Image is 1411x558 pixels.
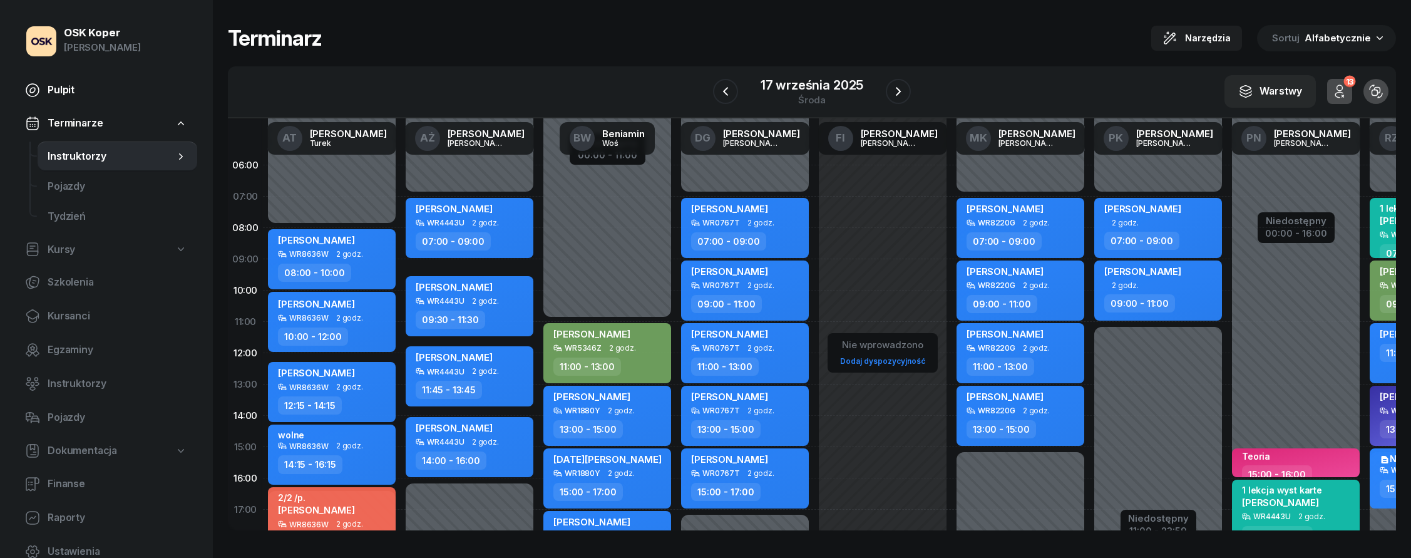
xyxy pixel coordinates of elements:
div: [PERSON_NAME] [723,129,800,138]
span: [PERSON_NAME] [1104,266,1181,277]
div: [PERSON_NAME] [1136,139,1196,147]
div: 13:00 - 15:00 [691,420,761,438]
span: Tydzień [48,209,187,225]
span: Terminarze [48,115,103,132]
span: [DATE][PERSON_NAME] [553,453,662,465]
span: [PERSON_NAME] [1242,497,1319,509]
div: 09:00 - 11:00 [691,295,762,313]
span: [PERSON_NAME] [278,234,355,246]
a: Instruktorzy [38,142,197,172]
div: Teoria [1242,451,1270,462]
div: 13:00 - 15:00 [553,420,623,438]
div: WR0767T [702,344,740,352]
div: 16:00 - 18:00 [1242,526,1313,544]
div: [PERSON_NAME] [861,129,938,138]
div: 15:00 [228,431,263,463]
div: [PERSON_NAME] [1274,129,1351,138]
div: WR0767T [702,219,740,227]
span: 2 godz. [747,281,774,290]
span: [PERSON_NAME] [416,281,493,293]
a: Pojazdy [15,403,197,433]
span: [PERSON_NAME] [1104,203,1181,215]
div: 12:15 - 14:15 [278,396,342,415]
span: Raporty [48,510,187,526]
div: WR8220G [978,219,1015,227]
div: WR8636W [289,442,329,450]
span: 2 godz. [336,442,363,450]
span: 2 godz. [1023,219,1050,227]
a: Szkolenia [15,267,197,297]
span: MK [970,133,987,143]
div: 10:00 - 12:00 [278,328,348,346]
div: Warstwy [1238,83,1302,100]
span: 2 godz. [336,520,363,529]
span: [PERSON_NAME] [967,391,1044,403]
div: 08:00 [228,212,263,244]
div: [PERSON_NAME] [861,139,921,147]
div: [PERSON_NAME] [1136,129,1213,138]
div: [PERSON_NAME] [723,139,783,147]
span: 2 godz. [608,469,635,478]
div: 10:00 [228,275,263,306]
span: 2 godz. [609,344,636,353]
span: Finanse [48,476,187,492]
span: [PERSON_NAME] [967,266,1044,277]
span: [PERSON_NAME] [553,328,630,340]
span: RZ [1385,133,1398,143]
span: Egzaminy [48,342,187,358]
a: FI[PERSON_NAME][PERSON_NAME] [818,122,948,155]
span: [PERSON_NAME] [967,203,1044,215]
span: 2 godz. [747,219,774,227]
span: Dokumentacja [48,443,117,459]
div: WR1880Y [565,469,600,477]
span: 2 godz. [472,297,499,306]
span: 2 godz. [336,250,363,259]
span: Instruktorzy [48,376,187,392]
button: Narzędzia [1151,26,1242,51]
div: 12:00 [228,338,263,369]
span: [PERSON_NAME] [553,391,630,403]
span: Narzędzia [1185,31,1231,46]
span: 2 godz. [472,438,499,447]
span: Pojazdy [48,410,187,426]
div: [PERSON_NAME] [998,139,1059,147]
span: Pojazdy [48,178,187,195]
div: WR8636W [289,314,329,322]
a: Finanse [15,469,197,499]
div: Beniamin [602,129,645,138]
div: 15:00 - 16:00 [1242,465,1312,483]
div: 17 września 2025 [761,79,863,91]
div: WR4443U [427,219,464,227]
div: Turek [310,139,370,147]
div: [PERSON_NAME] [64,39,141,56]
span: [PERSON_NAME] [553,516,630,528]
span: [PERSON_NAME] [416,203,493,215]
div: 07:00 - 09:00 [967,232,1042,251]
div: 18:00 [228,525,263,557]
a: PK[PERSON_NAME][PERSON_NAME] [1094,122,1223,155]
span: 2 godz. [336,314,363,323]
span: 2 godz. [747,344,774,353]
div: [PERSON_NAME] [1274,139,1334,147]
div: WR8636W [289,250,329,258]
div: 11:00 - 13:00 [967,358,1034,376]
span: [PERSON_NAME] [967,328,1044,340]
div: [PERSON_NAME] [448,129,525,138]
div: 09:00 [228,244,263,275]
span: 2 godz. [472,367,499,376]
div: [PERSON_NAME] [998,129,1075,138]
a: Pojazdy [38,172,197,202]
button: Sortuj Alfabetycznie [1257,25,1396,51]
a: Dodaj dyspozycyjność [835,354,930,368]
h1: Terminarz [228,27,322,49]
span: [PERSON_NAME] [691,203,768,215]
div: 00:00 - 16:00 [1265,225,1327,239]
span: Pulpit [48,82,187,98]
span: Instruktorzy [48,148,175,165]
div: 11:00 - 23:59 [1128,523,1189,536]
div: WR1880Y [565,406,600,415]
span: [PERSON_NAME] [416,422,493,434]
div: 13:00 [228,369,263,400]
div: WR0767T [702,406,740,415]
div: 07:00 [228,181,263,212]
